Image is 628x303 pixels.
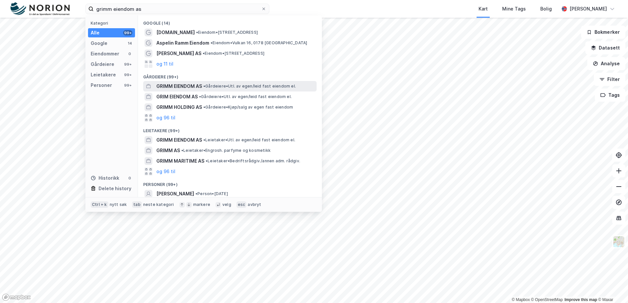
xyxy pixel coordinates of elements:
[594,73,625,86] button: Filter
[127,175,132,181] div: 0
[91,29,100,37] div: Alle
[94,4,261,14] input: Søk på adresse, matrikkel, gårdeiere, leietakere eller personer
[203,51,205,56] span: •
[156,39,209,47] span: Aspelin Ramm Eiendom
[132,201,142,208] div: tab
[156,190,194,198] span: [PERSON_NAME]
[123,83,132,88] div: 99+
[138,69,322,81] div: Gårdeiere (99+)
[127,51,132,56] div: 0
[595,272,628,303] div: Kontrollprogram for chat
[203,105,205,110] span: •
[156,103,202,111] span: GRIMM HOLDING AS
[156,60,173,68] button: og 11 til
[91,60,114,68] div: Gårdeiere
[613,235,625,248] img: Z
[123,62,132,67] div: 99+
[181,148,271,153] span: Leietaker • Engrosh. parfyme og kosmetikk
[203,137,295,143] span: Leietaker • Utl. av egen/leid fast eiendom el.
[196,30,198,35] span: •
[156,82,202,90] span: GRIMM EIENDOM AS
[565,297,597,302] a: Improve this map
[531,297,563,302] a: OpenStreetMap
[127,41,132,46] div: 14
[156,50,201,57] span: [PERSON_NAME] AS
[199,94,201,99] span: •
[138,15,322,27] div: Google (14)
[156,136,202,144] span: GRIMM EIENDOM AS
[195,191,228,196] span: Person • [DATE]
[206,158,300,164] span: Leietaker • Bedriftsrådgiv./annen adm. rådgiv.
[581,26,625,39] button: Bokmerker
[570,5,607,13] div: [PERSON_NAME]
[203,137,205,142] span: •
[585,41,625,54] button: Datasett
[11,2,70,16] img: norion-logo.80e7a08dc31c2e691866.png
[123,72,132,77] div: 99+
[222,202,231,207] div: velg
[181,148,183,153] span: •
[156,29,195,36] span: [DOMAIN_NAME]
[91,39,107,47] div: Google
[156,114,175,122] button: og 96 til
[91,21,135,26] div: Kategori
[91,50,119,58] div: Eiendommer
[99,185,131,192] div: Delete history
[211,40,213,45] span: •
[236,201,247,208] div: esc
[540,5,552,13] div: Bolig
[502,5,526,13] div: Mine Tags
[203,84,296,89] span: Gårdeiere • Utl. av egen/leid fast eiendom el.
[248,202,261,207] div: avbryt
[110,202,127,207] div: nytt søk
[138,177,322,189] div: Personer (99+)
[143,202,174,207] div: neste kategori
[587,57,625,70] button: Analyse
[203,51,264,56] span: Eiendom • [STREET_ADDRESS]
[156,168,175,175] button: og 96 til
[512,297,530,302] a: Mapbox
[195,191,197,196] span: •
[206,158,208,163] span: •
[211,40,307,46] span: Eiendom • Vulkan 16, 0178 [GEOGRAPHIC_DATA]
[91,71,116,79] div: Leietakere
[91,81,112,89] div: Personer
[123,30,132,35] div: 99+
[2,293,31,301] a: Mapbox homepage
[193,202,210,207] div: markere
[156,157,204,165] span: GRIMM MARITIME AS
[203,84,205,89] span: •
[91,201,108,208] div: Ctrl + k
[156,93,198,101] span: GRIM EIENDOM AS
[138,123,322,135] div: Leietakere (99+)
[91,174,119,182] div: Historikk
[595,272,628,303] iframe: Chat Widget
[203,105,293,110] span: Gårdeiere • Kjøp/salg av egen fast eiendom
[196,30,258,35] span: Eiendom • [STREET_ADDRESS]
[156,147,180,154] span: GRIMM AS
[595,89,625,102] button: Tags
[199,94,292,99] span: Gårdeiere • Utl. av egen/leid fast eiendom el.
[479,5,488,13] div: Kart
